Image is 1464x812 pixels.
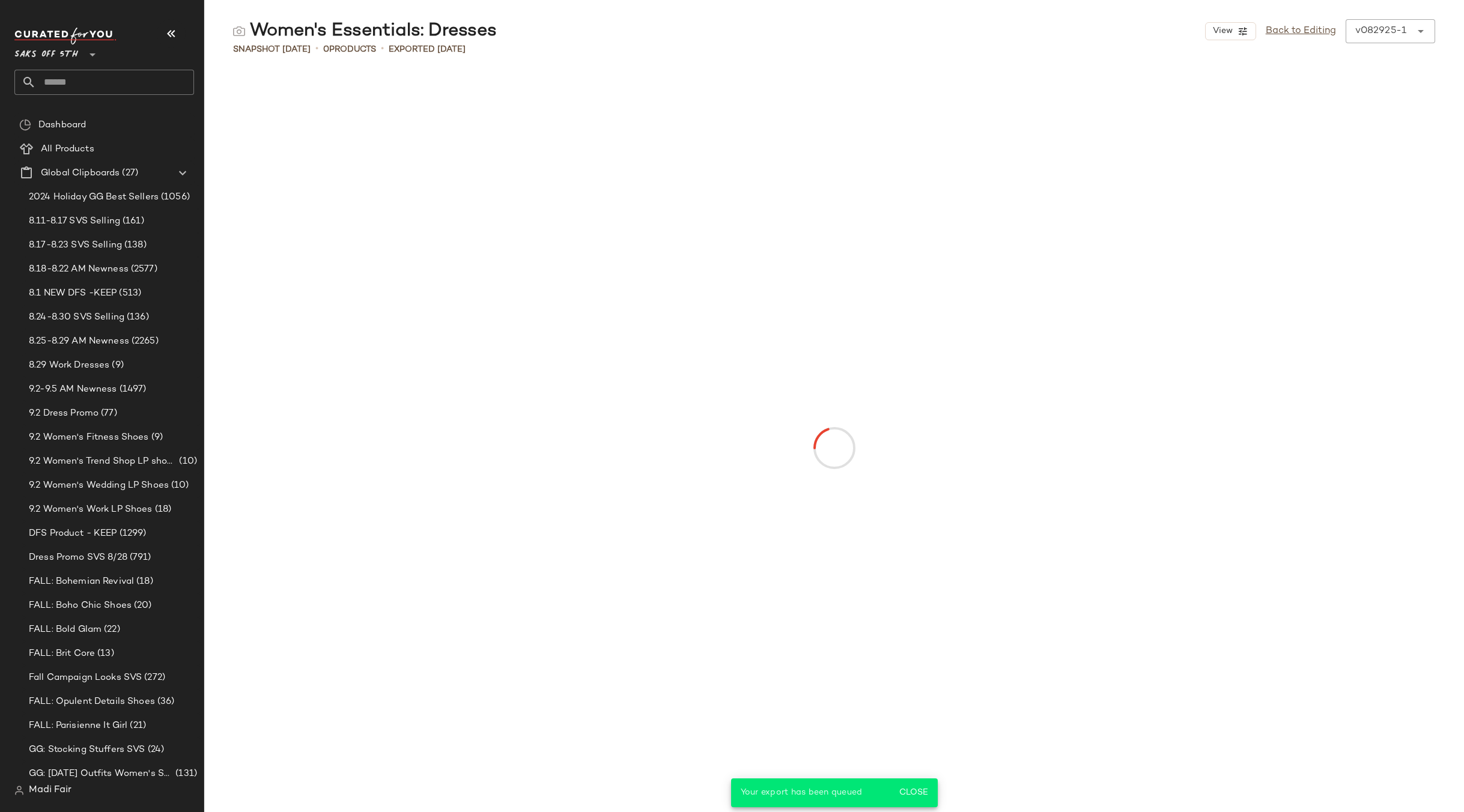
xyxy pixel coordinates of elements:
span: (18) [134,575,153,589]
span: FALL: Bold Glam [29,623,102,637]
span: GG: [DATE] Outfits Women's SVS [29,767,173,781]
span: Close [898,788,928,798]
span: 2024 Holiday GG Best Sellers [29,190,159,204]
span: 8.18-8.22 AM Newness [29,262,129,276]
span: (138) [122,238,147,252]
span: FALL: Opulent Details Shoes [29,695,155,709]
span: • [381,42,384,56]
div: v082925-1 [1355,24,1406,38]
button: Close [893,782,932,804]
span: (10) [169,479,189,492]
span: (9) [109,359,123,372]
span: (1299) [117,527,147,541]
span: (36) [155,695,175,709]
span: 8.11-8.17 SVS Selling [29,214,120,228]
span: (1497) [117,383,147,396]
span: (9) [149,431,163,444]
span: (131) [173,767,197,781]
span: 8.29 Work Dresses [29,359,109,372]
span: Global Clipboards [41,166,120,180]
p: Exported [DATE] [389,43,466,56]
span: View [1212,26,1232,36]
span: (791) [127,551,151,565]
span: Your export has been queued [741,788,863,797]
div: Women's Essentials: Dresses [233,19,497,43]
span: All Products [41,142,94,156]
span: FALL: Bohemian Revival [29,575,134,589]
span: (1056) [159,190,190,204]
img: svg%3e [14,786,24,795]
button: View [1205,22,1256,40]
span: FALL: Brit Core [29,647,95,661]
span: FALL: Parisienne It Girl [29,719,127,733]
span: (18) [153,503,172,517]
span: (24) [145,743,165,757]
span: (272) [142,671,165,685]
span: Fall Campaign Looks SVS [29,671,142,685]
span: GG: Stocking Stuffers SVS [29,743,145,757]
img: cfy_white_logo.C9jOOHJF.svg [14,28,117,44]
span: (21) [127,719,146,733]
div: Products [323,43,376,56]
span: 8.1 NEW DFS -KEEP [29,286,117,300]
span: Madi Fair [29,783,71,798]
span: 9.2-9.5 AM Newness [29,383,117,396]
span: Snapshot [DATE] [233,43,311,56]
span: (136) [124,311,149,324]
span: (27) [120,166,138,180]
span: 0 [323,45,329,54]
span: 9.2 Women's Work LP Shoes [29,503,153,517]
span: (2577) [129,262,157,276]
span: (22) [102,623,120,637]
span: (13) [95,647,114,661]
span: (10) [177,455,197,468]
span: • [315,42,318,56]
span: 8.25-8.29 AM Newness [29,335,129,348]
span: (513) [117,286,141,300]
span: 9.2 Women's Fitness Shoes [29,431,149,444]
span: DFS Product - KEEP [29,527,117,541]
span: FALL: Boho Chic Shoes [29,599,132,613]
span: Saks OFF 5TH [14,41,78,62]
span: 9.2 Dress Promo [29,407,99,420]
a: Back to Editing [1266,24,1336,38]
span: (20) [132,599,152,613]
img: svg%3e [19,119,31,131]
span: 9.2 Women's Wedding LP Shoes [29,479,169,492]
span: Dress Promo SVS 8/28 [29,551,127,565]
span: 8.17-8.23 SVS Selling [29,238,122,252]
span: (161) [120,214,144,228]
span: 9.2 Women's Trend Shop LP shoes [29,455,177,468]
span: (77) [99,407,117,420]
span: 8.24-8.30 SVS Selling [29,311,124,324]
span: Dashboard [38,118,86,132]
span: (2265) [129,335,159,348]
img: svg%3e [233,25,245,37]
